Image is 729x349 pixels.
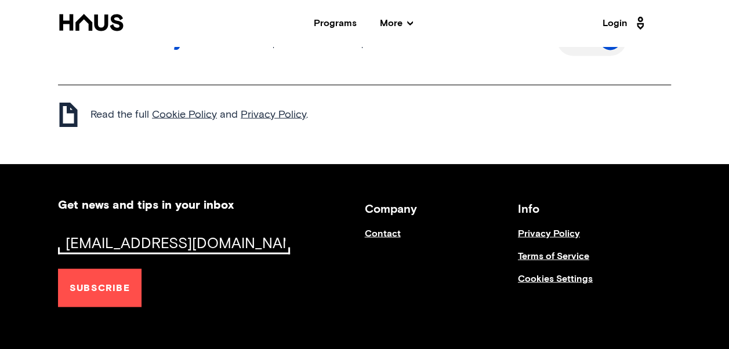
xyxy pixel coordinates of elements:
a: Programs [314,19,357,28]
h3: Info [518,199,671,219]
input: Email address [61,235,290,252]
span: Third-Party [58,29,273,49]
a: Login [603,14,648,32]
a: Privacy Policy [518,228,671,250]
a: Privacy Policy [241,109,306,119]
a: Contact [365,228,518,250]
button: Subscribe [58,268,142,307]
h3: Company [365,199,518,219]
a: Cookies Settings [518,273,671,296]
span: More [380,19,413,28]
a: Terms of Service [518,250,671,273]
span: Read the full and . [90,108,308,121]
h2: Get news and tips in your inbox [58,199,234,210]
a: Cookie Policy [152,109,217,119]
